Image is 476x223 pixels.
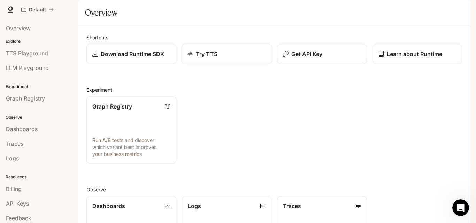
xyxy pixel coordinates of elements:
[291,50,322,58] p: Get API Key
[86,86,462,94] h2: Experiment
[452,199,469,216] iframe: Intercom live chat
[86,96,176,164] a: Graph RegistryRun A/B tests and discover which variant best improves your business metrics
[86,44,176,64] a: Download Runtime SDK
[277,44,367,64] button: Get API Key
[18,3,57,17] button: All workspaces
[101,50,164,58] p: Download Runtime SDK
[92,202,125,210] p: Dashboards
[283,202,301,210] p: Traces
[373,44,462,64] a: Learn about Runtime
[86,34,462,41] h2: Shortcuts
[86,186,462,193] h2: Observe
[29,7,46,13] p: Default
[188,202,201,210] p: Logs
[181,44,272,64] a: Try TTS
[92,102,132,111] p: Graph Registry
[92,137,170,158] p: Run A/B tests and discover which variant best improves your business metrics
[387,50,442,58] p: Learn about Runtime
[85,6,117,19] h1: Overview
[196,50,217,58] p: Try TTS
